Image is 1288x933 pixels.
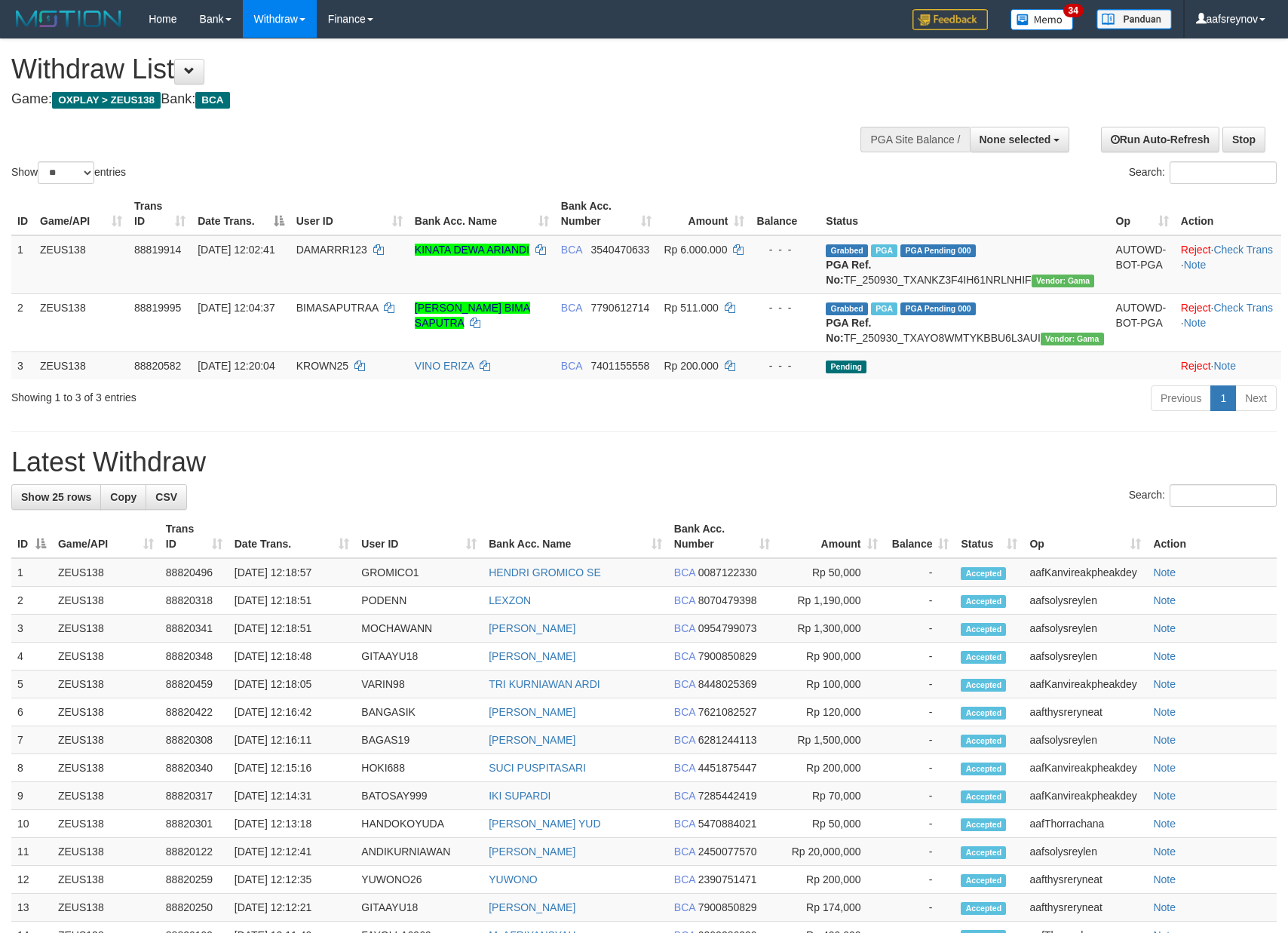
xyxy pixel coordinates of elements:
[884,615,955,643] td: -
[1023,754,1147,782] td: aafKanvireakpheakdey
[961,846,1006,859] span: Accepted
[961,595,1006,608] span: Accepted
[355,698,483,726] td: BANGASIK
[134,244,181,256] span: 88819914
[1181,360,1211,372] a: Reject
[658,192,750,235] th: Amount: activate to sort column ascending
[160,726,228,754] td: 88820308
[11,643,52,671] td: 4
[290,192,409,235] th: User ID: activate to sort column ascending
[489,901,575,913] a: [PERSON_NAME]
[228,643,356,671] td: [DATE] 12:18:48
[900,244,976,257] span: PGA Pending
[52,894,160,922] td: ZEUS138
[674,622,695,634] span: BCA
[820,293,1109,351] td: TF_250930_TXAYO8WMTYKBBU6L3AUI
[776,558,884,587] td: Rp 50,000
[134,360,181,372] span: 88820582
[52,726,160,754] td: ZEUS138
[11,558,52,587] td: 1
[961,763,1006,775] span: Accepted
[11,671,52,698] td: 5
[674,650,695,662] span: BCA
[228,726,356,754] td: [DATE] 12:16:11
[776,838,884,866] td: Rp 20,000,000
[776,754,884,782] td: Rp 200,000
[884,558,955,587] td: -
[961,902,1006,915] span: Accepted
[11,92,844,107] h4: Game: Bank:
[756,358,814,373] div: - - -
[228,698,356,726] td: [DATE] 12:16:42
[1153,790,1176,802] a: Note
[160,838,228,866] td: 88820122
[591,360,650,372] span: Copy 7401155558 to clipboard
[228,515,356,558] th: Date Trans.: activate to sort column ascending
[674,846,695,858] span: BCA
[1235,385,1277,411] a: Next
[52,671,160,698] td: ZEUS138
[228,671,356,698] td: [DATE] 12:18:05
[11,515,52,558] th: ID: activate to sort column descending
[355,643,483,671] td: GITAAYU18
[591,302,650,314] span: Copy 7790612714 to clipboard
[1147,515,1277,558] th: Action
[160,643,228,671] td: 88820348
[296,244,367,256] span: DAMARRR123
[776,671,884,698] td: Rp 100,000
[1153,818,1176,830] a: Note
[489,622,575,634] a: [PERSON_NAME]
[820,192,1109,235] th: Status
[11,782,52,810] td: 9
[900,302,976,315] span: PGA Pending
[1153,762,1176,774] a: Note
[160,587,228,615] td: 88820318
[1213,244,1273,256] a: Check Trans
[228,810,356,838] td: [DATE] 12:13:18
[1023,866,1147,894] td: aafthysreryneat
[961,735,1006,747] span: Accepted
[1153,566,1176,579] a: Note
[698,846,757,858] span: Copy 2450077570 to clipboard
[698,594,757,606] span: Copy 8070479398 to clipboard
[1101,127,1219,152] a: Run Auto-Refresh
[674,901,695,913] span: BCA
[961,623,1006,636] span: Accepted
[871,302,897,315] span: Marked by aafsolysreylen
[1032,275,1095,287] span: Vendor URL: https://trx31.1velocity.biz
[52,643,160,671] td: ZEUS138
[489,594,531,606] a: LEXZON
[52,558,160,587] td: ZEUS138
[674,706,695,718] span: BCA
[591,244,650,256] span: Copy 3540470633 to clipboard
[776,810,884,838] td: Rp 50,000
[961,790,1006,803] span: Accepted
[11,192,34,235] th: ID
[674,566,695,579] span: BCA
[1175,235,1281,294] td: · ·
[52,838,160,866] td: ZEUS138
[355,838,483,866] td: ANDIKURNIAWAN
[198,244,274,256] span: [DATE] 12:02:41
[228,866,356,894] td: [DATE] 12:12:35
[52,754,160,782] td: ZEUS138
[776,782,884,810] td: Rp 70,000
[160,671,228,698] td: 88820459
[698,734,757,746] span: Copy 6281244113 to clipboard
[228,894,356,922] td: [DATE] 12:12:21
[1184,317,1207,329] a: Note
[1153,594,1176,606] a: Note
[674,762,695,774] span: BCA
[1175,192,1281,235] th: Action
[664,302,718,314] span: Rp 511.000
[355,754,483,782] td: HOKI688
[355,587,483,615] td: PODENN
[489,650,575,662] a: [PERSON_NAME]
[698,678,757,690] span: Copy 8448025369 to clipboard
[776,726,884,754] td: Rp 1,500,000
[146,484,187,510] a: CSV
[776,894,884,922] td: Rp 174,000
[1213,360,1236,372] a: Note
[961,818,1006,831] span: Accepted
[698,818,757,830] span: Copy 5470884021 to clipboard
